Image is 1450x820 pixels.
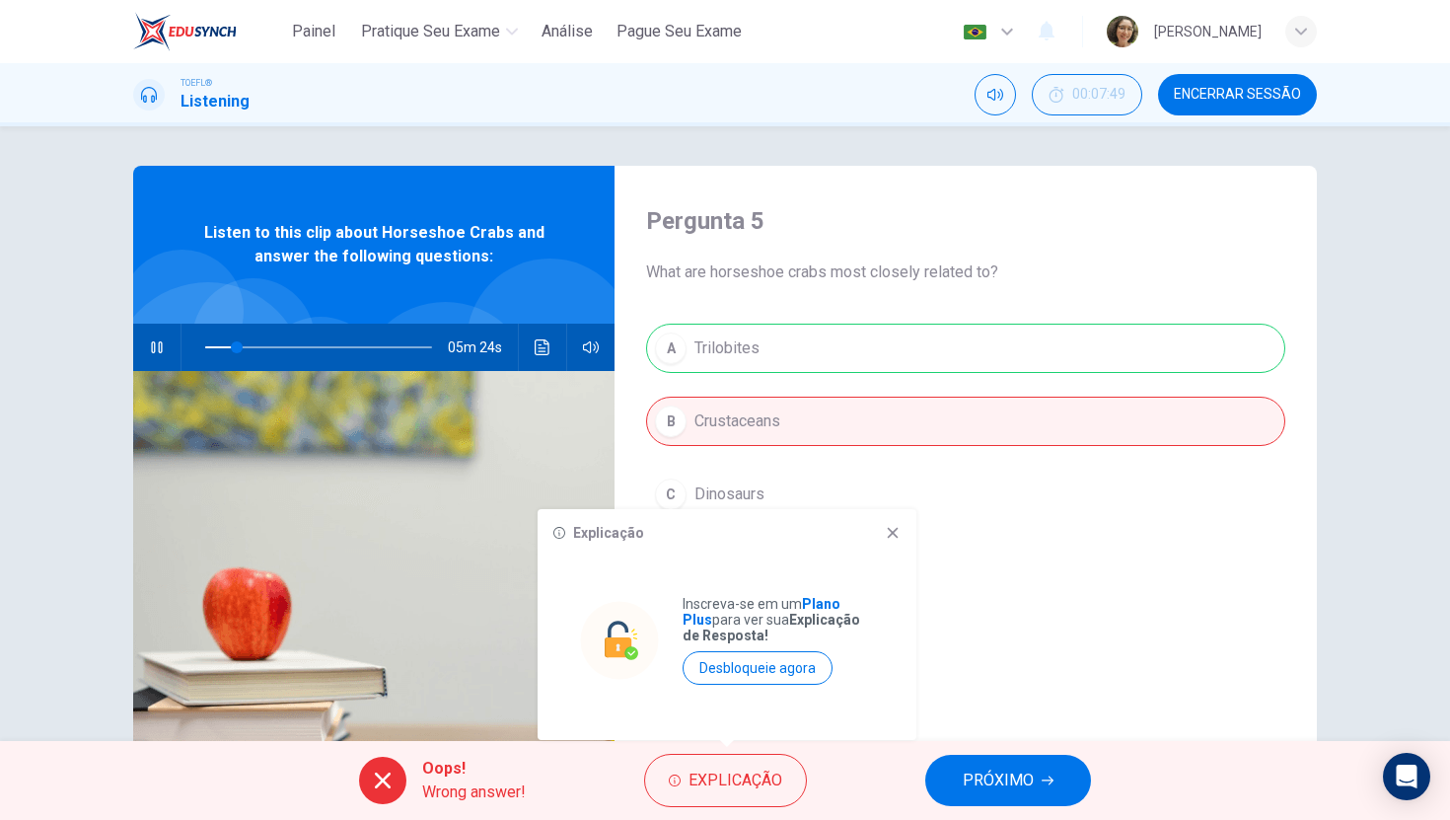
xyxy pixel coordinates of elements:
[616,20,742,43] span: Pague Seu Exame
[683,596,874,643] p: Inscreva-se em um para ver sua
[573,525,644,541] h6: Explicação
[422,781,526,804] span: Wrong answer!
[683,612,860,643] strong: Explicação de Resposta!
[689,767,782,794] span: Explicação
[1107,16,1138,47] img: Profile picture
[1154,20,1262,43] div: [PERSON_NAME]
[975,74,1016,115] div: Silenciar
[181,90,250,113] h1: Listening
[1174,87,1301,103] span: Encerrar Sessão
[448,324,518,371] span: 05m 24s
[133,12,237,51] img: EduSynch logo
[683,651,833,685] button: Desbloqueie agora
[963,767,1034,794] span: PRÓXIMO
[646,205,1285,237] h4: Pergunta 5
[683,596,840,628] strong: Plano Plus
[181,76,212,90] span: TOEFL®
[1072,87,1125,103] span: 00:07:49
[527,324,558,371] button: Clique para ver a transcrição do áudio
[646,261,1285,284] span: What are horseshoe crabs most closely related to?
[1383,753,1430,800] div: Open Intercom Messenger
[361,20,500,43] span: Pratique seu exame
[422,757,526,781] span: Oops!
[292,20,335,43] span: Painel
[963,25,987,39] img: pt
[1032,74,1142,115] div: Esconder
[542,20,593,43] span: Análise
[197,221,550,268] span: Listen to this clip about Horseshoe Crabs and answer the following questions:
